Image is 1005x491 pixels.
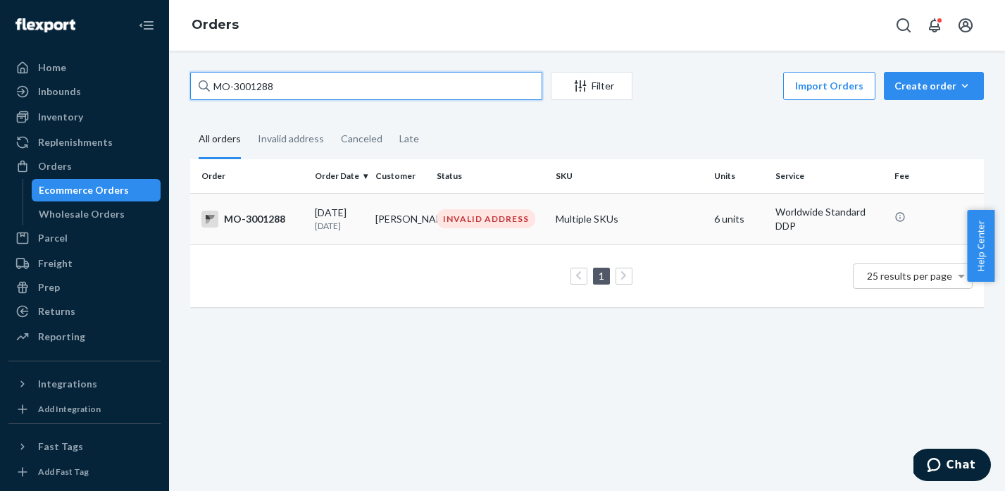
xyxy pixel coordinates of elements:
[38,377,97,391] div: Integrations
[8,227,161,249] a: Parcel
[39,207,125,221] div: Wholesale Orders
[920,11,949,39] button: Open notifications
[913,449,991,484] iframe: Opens a widget where you can chat to one of our agents
[596,270,607,282] a: Page 1 is your current page
[775,205,883,233] p: Worldwide Standard DDP
[190,72,542,100] input: Search orders
[370,193,430,244] td: [PERSON_NAME]
[783,72,875,100] button: Import Orders
[258,120,324,157] div: Invalid address
[867,270,952,282] span: 25 results per page
[32,203,161,225] a: Wholesale Orders
[8,106,161,128] a: Inventory
[8,80,161,103] a: Inbounds
[431,159,550,193] th: Status
[38,256,73,271] div: Freight
[8,131,161,154] a: Replenishments
[8,464,161,480] a: Add Fast Tag
[709,193,769,244] td: 6 units
[38,135,113,149] div: Replenishments
[192,17,239,32] a: Orders
[180,5,250,46] ol: breadcrumbs
[201,211,304,228] div: MO-3001288
[39,183,129,197] div: Ecommerce Orders
[967,210,994,282] button: Help Center
[889,11,918,39] button: Open Search Box
[770,159,889,193] th: Service
[38,85,81,99] div: Inbounds
[15,18,75,32] img: Flexport logo
[315,206,364,232] div: [DATE]
[550,159,709,193] th: SKU
[38,440,83,454] div: Fast Tags
[38,304,75,318] div: Returns
[8,300,161,323] a: Returns
[38,466,89,478] div: Add Fast Tag
[375,170,425,182] div: Customer
[38,61,66,75] div: Home
[709,159,769,193] th: Units
[399,120,419,157] div: Late
[8,401,161,418] a: Add Integration
[951,11,980,39] button: Open account menu
[38,159,72,173] div: Orders
[8,252,161,275] a: Freight
[38,280,60,294] div: Prep
[550,193,709,244] td: Multiple SKUs
[38,403,101,415] div: Add Integration
[884,72,984,100] button: Create order
[8,155,161,178] a: Orders
[38,110,83,124] div: Inventory
[309,159,370,193] th: Order Date
[199,120,241,159] div: All orders
[894,79,973,93] div: Create order
[38,231,68,245] div: Parcel
[437,209,535,228] div: INVALID ADDRESS
[551,79,632,93] div: Filter
[38,330,85,344] div: Reporting
[8,435,161,458] button: Fast Tags
[889,159,984,193] th: Fee
[551,72,632,100] button: Filter
[32,179,161,201] a: Ecommerce Orders
[8,325,161,348] a: Reporting
[8,56,161,79] a: Home
[190,159,309,193] th: Order
[132,11,161,39] button: Close Navigation
[341,120,382,157] div: Canceled
[8,276,161,299] a: Prep
[315,220,364,232] p: [DATE]
[8,373,161,395] button: Integrations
